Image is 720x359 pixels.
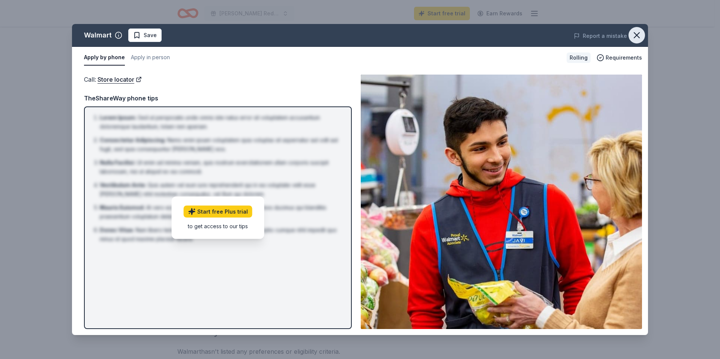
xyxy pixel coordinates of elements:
[567,52,591,63] div: Rolling
[100,114,136,121] span: Lorem Ipsum :
[100,158,340,176] li: Ut enim ad minima veniam, quis nostrum exercitationem ullam corporis suscipit laboriosam, nisi ut...
[84,29,112,41] div: Walmart
[184,205,252,217] a: Start free Plus trial
[84,75,352,84] div: Call :
[131,50,170,66] button: Apply in person
[100,204,145,211] span: Mauris Euismod :
[574,31,627,40] button: Report a mistake
[100,137,166,143] span: Consectetur Adipiscing :
[84,50,125,66] button: Apply by phone
[128,28,162,42] button: Save
[100,203,340,221] li: At vero eos et accusamus et iusto odio dignissimos ducimus qui blanditiis praesentium voluptatum ...
[84,93,352,103] div: TheShareWay phone tips
[606,53,642,62] span: Requirements
[100,226,340,244] li: Nam libero tempore, cum soluta nobis est eligendi optio cumque nihil impedit quo minus id quod ma...
[97,75,142,84] a: Store locator
[100,181,340,199] li: Quis autem vel eum iure reprehenderit qui in ea voluptate velit esse [PERSON_NAME] nihil molestia...
[361,75,642,329] img: Image for Walmart
[597,53,642,62] button: Requirements
[100,159,135,166] span: Nulla Facilisi :
[100,227,134,233] span: Donec Vitae :
[144,31,157,40] span: Save
[100,113,340,131] li: Sed ut perspiciatis unde omnis iste natus error sit voluptatem accusantium doloremque laudantium,...
[100,182,146,188] span: Vestibulum Ante :
[184,222,252,230] div: to get access to our tips
[100,136,340,154] li: Nemo enim ipsam voluptatem quia voluptas sit aspernatur aut odit aut fugit, sed quia consequuntur...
